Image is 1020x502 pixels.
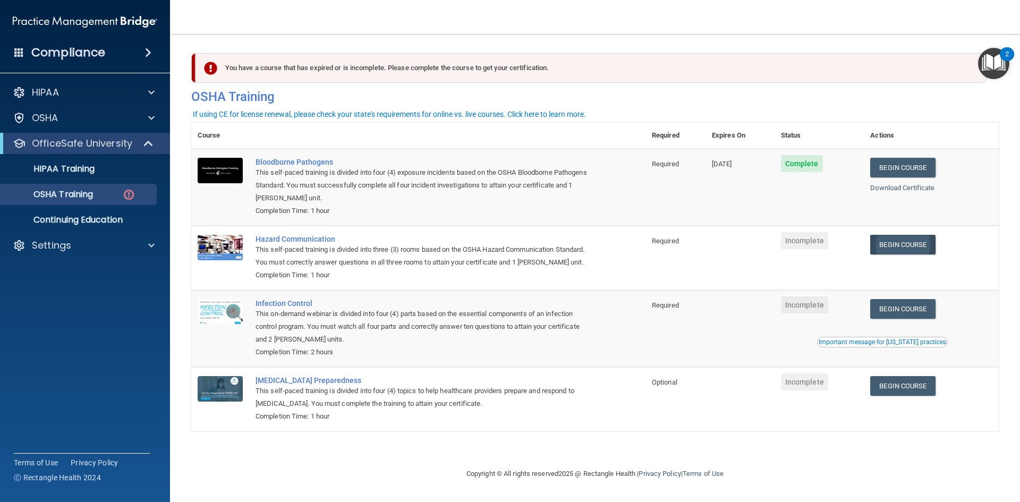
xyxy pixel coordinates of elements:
a: Download Certificate [870,184,934,192]
div: This on-demand webinar is divided into four (4) parts based on the essential components of an inf... [256,308,592,346]
th: Required [645,123,705,149]
p: Settings [32,239,71,252]
div: You have a course that has expired or is incomplete. Please complete the course to get your certi... [195,53,987,83]
img: PMB logo [13,11,157,32]
a: Infection Control [256,299,592,308]
th: Status [775,123,864,149]
span: Optional [652,378,677,386]
button: If using CE for license renewal, please check your state's requirements for online vs. live cours... [191,109,588,120]
p: Continuing Education [7,215,152,225]
a: Privacy Policy [639,470,681,478]
a: Begin Course [870,376,935,396]
div: Completion Time: 1 hour [256,410,592,423]
span: Required [652,160,679,168]
span: Complete [781,155,823,172]
a: Privacy Policy [71,457,118,468]
div: 2 [1005,54,1009,68]
span: Ⓒ Rectangle Health 2024 [14,472,101,483]
div: Completion Time: 2 hours [256,346,592,359]
span: Incomplete [781,373,828,390]
div: Copyright © All rights reserved 2025 @ Rectangle Health | | [401,457,789,491]
th: Expires On [705,123,775,149]
button: Read this if you are a dental practitioner in the state of CA [817,337,948,347]
span: [DATE] [712,160,732,168]
a: Begin Course [870,299,935,319]
a: OfficeSafe University [13,137,154,150]
span: Incomplete [781,232,828,249]
p: OSHA [32,112,58,124]
a: Begin Course [870,158,935,177]
button: Open Resource Center, 2 new notifications [978,48,1009,79]
a: Begin Course [870,235,935,254]
p: OfficeSafe University [32,137,132,150]
a: Settings [13,239,155,252]
a: Hazard Communication [256,235,592,243]
div: Important message for [US_STATE] practices [819,339,946,345]
th: Actions [864,123,999,149]
a: Terms of Use [14,457,58,468]
div: Completion Time: 1 hour [256,269,592,282]
a: OSHA [13,112,155,124]
h4: OSHA Training [191,89,999,104]
p: HIPAA [32,86,59,99]
div: This self-paced training is divided into four (4) exposure incidents based on the OSHA Bloodborne... [256,166,592,205]
a: [MEDICAL_DATA] Preparedness [256,376,592,385]
div: This self-paced training is divided into four (4) topics to help healthcare providers prepare and... [256,385,592,410]
span: Required [652,301,679,309]
img: danger-circle.6113f641.png [122,188,135,201]
p: OSHA Training [7,189,93,200]
span: Incomplete [781,296,828,313]
img: exclamation-circle-solid-danger.72ef9ffc.png [204,62,217,75]
div: Completion Time: 1 hour [256,205,592,217]
div: This self-paced training is divided into three (3) rooms based on the OSHA Hazard Communication S... [256,243,592,269]
th: Course [191,123,249,149]
a: HIPAA [13,86,155,99]
h4: Compliance [31,45,105,60]
span: Required [652,237,679,245]
div: If using CE for license renewal, please check your state's requirements for online vs. live cours... [193,110,586,118]
a: Bloodborne Pathogens [256,158,592,166]
a: Terms of Use [683,470,724,478]
p: HIPAA Training [7,164,95,174]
